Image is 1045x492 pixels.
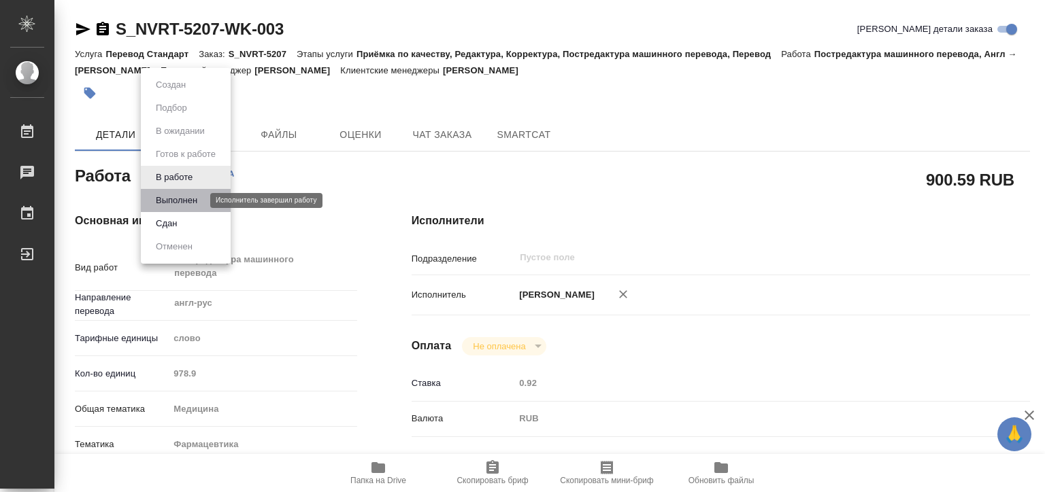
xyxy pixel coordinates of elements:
[152,216,181,231] button: Сдан
[152,101,191,116] button: Подбор
[152,147,220,162] button: Готов к работе
[152,193,201,208] button: Выполнен
[152,77,190,92] button: Создан
[152,170,197,185] button: В работе
[152,239,197,254] button: Отменен
[152,124,209,139] button: В ожидании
